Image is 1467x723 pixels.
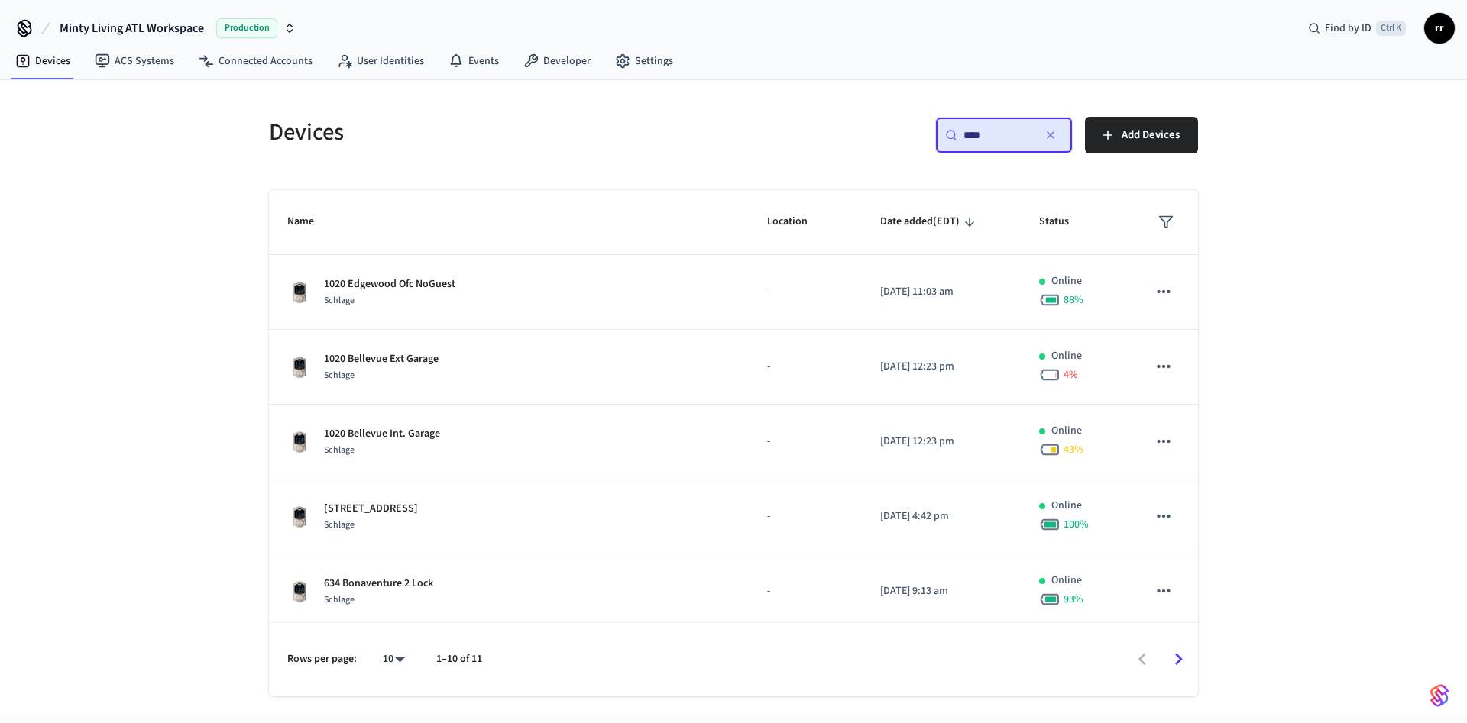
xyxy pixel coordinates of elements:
span: Add Devices [1122,125,1180,145]
img: Schlage Sense Smart Deadbolt with Camelot Trim, Front [287,280,312,305]
img: Schlage Sense Smart Deadbolt with Camelot Trim, Front [287,505,312,529]
p: [DATE] 12:23 pm [880,434,1002,450]
span: Location [767,210,827,234]
p: 1020 Bellevue Ext Garage [324,351,439,367]
p: - [767,359,844,375]
img: Schlage Sense Smart Deadbolt with Camelot Trim, Front [287,579,312,604]
p: - [767,434,844,450]
span: Find by ID [1325,21,1371,36]
button: Go to next page [1161,641,1197,677]
span: 93 % [1064,592,1083,607]
p: - [767,583,844,599]
span: 4 % [1064,367,1078,382]
div: Find by IDCtrl K [1296,15,1418,42]
span: 43 % [1064,442,1083,457]
span: Schlage [324,369,355,382]
a: Devices [3,47,83,75]
p: [DATE] 11:03 am [880,284,1002,300]
p: [STREET_ADDRESS] [324,501,418,517]
span: Date added(EDT) [880,210,980,234]
p: 634 Bonaventure 2 Lock [324,576,433,592]
p: Rows per page: [287,651,357,667]
p: [DATE] 4:42 pm [880,508,1002,524]
a: ACS Systems [83,47,186,75]
a: Developer [511,47,603,75]
p: - [767,508,844,524]
button: rr [1424,13,1455,44]
p: Online [1051,573,1082,589]
button: Add Devices [1085,117,1198,153]
a: User Identities [325,47,436,75]
span: Ctrl K [1376,21,1406,36]
a: Connected Accounts [186,47,325,75]
span: Status [1039,210,1089,234]
span: Schlage [324,593,355,606]
a: Events [436,47,511,75]
div: 10 [375,648,412,670]
p: Online [1051,498,1082,514]
p: 1–10 of 11 [436,651,482,667]
span: Production [216,18,277,38]
img: Schlage Sense Smart Deadbolt with Camelot Trim, Front [287,430,312,454]
span: Schlage [324,518,355,531]
img: Schlage Sense Smart Deadbolt with Camelot Trim, Front [287,355,312,379]
span: Schlage [324,294,355,307]
h5: Devices [269,117,724,148]
span: rr [1426,15,1453,42]
p: [DATE] 9:13 am [880,583,1002,599]
span: 100 % [1064,517,1089,532]
p: 1020 Bellevue Int. Garage [324,426,440,442]
a: Settings [603,47,685,75]
p: Online [1051,348,1082,364]
p: - [767,284,844,300]
span: Minty Living ATL Workspace [60,19,204,37]
p: Online [1051,273,1082,289]
p: [DATE] 12:23 pm [880,359,1002,375]
span: Name [287,210,334,234]
p: Online [1051,423,1082,439]
span: Schlage [324,444,355,457]
span: 88 % [1064,292,1083,308]
img: SeamLogoGradient.69752ec5.svg [1430,683,1449,708]
p: 1020 Edgewood Ofc NoGuest [324,276,455,292]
